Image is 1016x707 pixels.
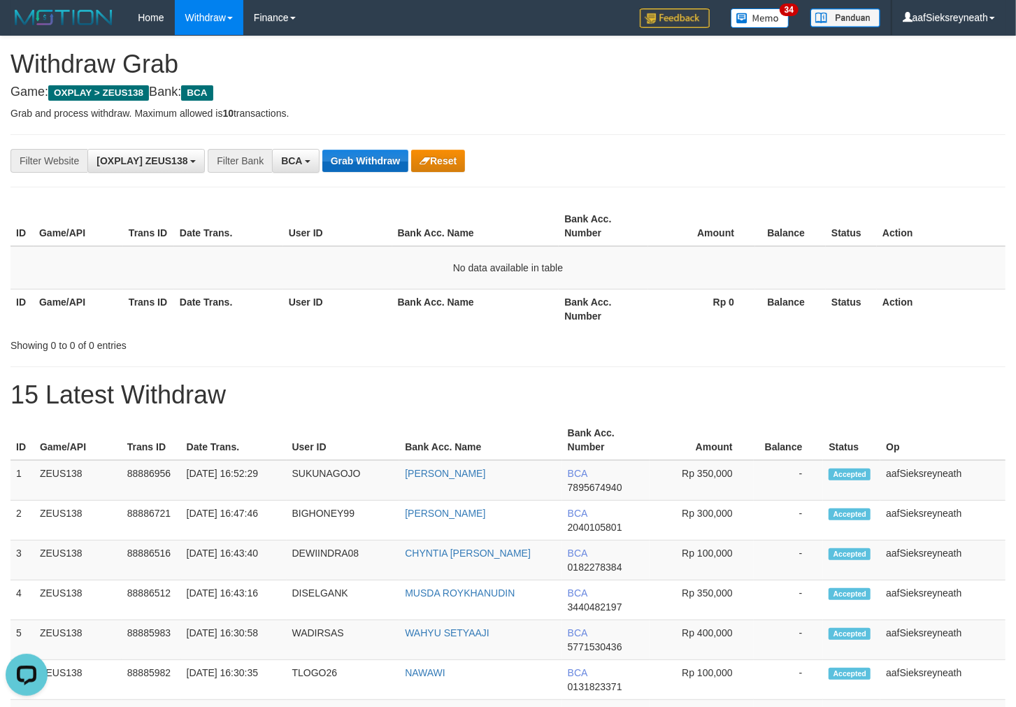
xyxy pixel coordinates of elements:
th: Op [880,420,1006,460]
th: Status [823,420,880,460]
h1: Withdraw Grab [10,50,1006,78]
img: panduan.png [810,8,880,27]
a: MUSDA ROYKHANUDIN [405,587,515,599]
th: Action [877,289,1006,329]
td: aafSieksreyneath [880,501,1006,541]
td: - [754,580,824,620]
span: BCA [281,155,302,166]
a: CHYNTIA [PERSON_NAME] [405,548,531,559]
span: Accepted [829,628,871,640]
span: [OXPLAY] ZEUS138 [96,155,187,166]
span: 34 [780,3,799,16]
td: ZEUS138 [34,660,122,700]
th: Game/API [34,289,123,329]
span: BCA [568,508,587,519]
td: ZEUS138 [34,460,122,501]
td: aafSieksreyneath [880,541,1006,580]
th: Status [826,206,877,246]
img: Feedback.jpg [640,8,710,28]
td: [DATE] 16:47:46 [181,501,287,541]
a: [PERSON_NAME] [405,468,485,479]
td: - [754,501,824,541]
td: BIGHONEY99 [287,501,400,541]
th: Balance [755,289,826,329]
td: 88886512 [122,580,181,620]
td: [DATE] 16:43:16 [181,580,287,620]
button: Grab Withdraw [322,150,408,172]
strong: 10 [222,108,234,119]
td: 5 [10,620,34,660]
td: SUKUNAGOJO [287,460,400,501]
span: Copy 7895674940 to clipboard [568,482,622,493]
td: [DATE] 16:43:40 [181,541,287,580]
th: Trans ID [123,289,174,329]
a: WAHYU SETYAAJI [405,627,489,638]
div: Showing 0 to 0 of 0 entries [10,333,413,352]
th: Trans ID [122,420,181,460]
span: Accepted [829,668,871,680]
td: - [754,541,824,580]
td: 2 [10,501,34,541]
button: [OXPLAY] ZEUS138 [87,149,205,173]
td: [DATE] 16:30:58 [181,620,287,660]
td: WADIRSAS [287,620,400,660]
th: Status [826,289,877,329]
td: 88885982 [122,660,181,700]
td: - [754,620,824,660]
td: - [754,660,824,700]
button: BCA [272,149,320,173]
span: BCA [568,667,587,678]
td: No data available in table [10,246,1006,290]
td: Rp 400,000 [650,620,754,660]
td: aafSieksreyneath [880,660,1006,700]
th: Date Trans. [181,420,287,460]
th: ID [10,420,34,460]
td: Rp 100,000 [650,541,754,580]
img: MOTION_logo.png [10,7,117,28]
th: Bank Acc. Name [392,289,559,329]
td: TLOGO26 [287,660,400,700]
td: [DATE] 16:52:29 [181,460,287,501]
button: Reset [411,150,465,172]
th: Trans ID [123,206,174,246]
span: Accepted [829,508,871,520]
span: Copy 5771530436 to clipboard [568,641,622,652]
a: [PERSON_NAME] [405,508,485,519]
span: Accepted [829,588,871,600]
th: User ID [283,289,392,329]
th: User ID [287,420,400,460]
p: Grab and process withdraw. Maximum allowed is transactions. [10,106,1006,120]
td: [DATE] 16:30:35 [181,660,287,700]
span: BCA [181,85,213,101]
td: ZEUS138 [34,501,122,541]
td: 3 [10,541,34,580]
th: ID [10,289,34,329]
h4: Game: Bank: [10,85,1006,99]
td: ZEUS138 [34,541,122,580]
th: Date Trans. [174,206,283,246]
td: aafSieksreyneath [880,620,1006,660]
span: BCA [568,468,587,479]
td: 4 [10,580,34,620]
th: Bank Acc. Number [559,289,648,329]
td: aafSieksreyneath [880,460,1006,501]
td: 88886721 [122,501,181,541]
th: ID [10,206,34,246]
td: aafSieksreyneath [880,580,1006,620]
span: BCA [568,548,587,559]
td: DEWIINDRA08 [287,541,400,580]
span: Accepted [829,469,871,480]
h1: 15 Latest Withdraw [10,381,1006,409]
td: 88886516 [122,541,181,580]
a: NAWAWI [405,667,445,678]
th: Amount [650,420,754,460]
img: Button%20Memo.svg [731,8,789,28]
th: Date Trans. [174,289,283,329]
td: - [754,460,824,501]
td: 88886956 [122,460,181,501]
td: 88885983 [122,620,181,660]
th: Bank Acc. Number [562,420,650,460]
span: Copy 0131823371 to clipboard [568,681,622,692]
td: Rp 300,000 [650,501,754,541]
th: Balance [755,206,826,246]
